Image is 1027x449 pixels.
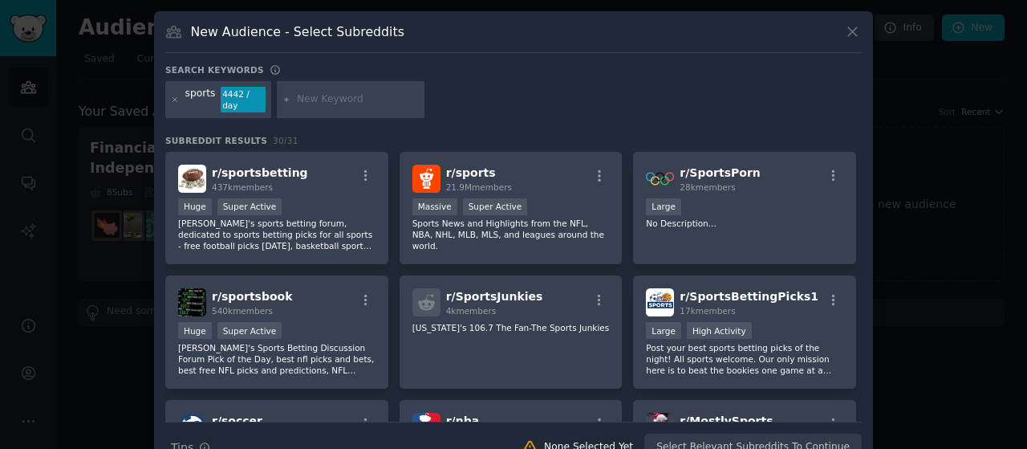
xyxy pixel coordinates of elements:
div: Large [646,322,681,339]
img: MostlySports [646,413,674,441]
span: Subreddit Results [165,135,267,146]
img: sportsbetting [178,165,206,193]
span: 17k members [680,306,735,316]
span: 28k members [680,182,735,192]
p: [PERSON_NAME]'s sports betting forum, dedicated to sports betting picks for all sports - free foo... [178,218,375,251]
img: SportsPorn [646,165,674,193]
span: r/ SportsBettingPicks1 [680,290,818,303]
span: r/ sports [446,166,496,179]
span: 540k members [212,306,273,316]
div: Super Active [463,198,528,215]
div: 4442 / day [221,87,266,112]
span: 4k members [446,306,497,316]
span: r/ sportsbook [212,290,293,303]
div: Super Active [217,198,282,215]
div: Massive [412,198,457,215]
div: Large [646,198,681,215]
p: [US_STATE]'s 106.7 The Fan-The Sports Junkies [412,322,610,333]
span: r/ nba [446,414,479,427]
p: [PERSON_NAME]'s Sports Betting Discussion Forum Pick of the Day, best nfl picks and bets, best fr... [178,342,375,376]
input: New Keyword [297,92,419,107]
span: 30 / 31 [273,136,298,145]
span: r/ MostlySports [680,414,773,427]
img: sports [412,165,440,193]
p: Post your best sports betting picks of the night! All sports welcome. Our only mission here is to... [646,342,843,376]
div: High Activity [687,322,752,339]
img: SportsBettingPicks1 [646,288,674,316]
span: r/ SportsPorn [680,166,760,179]
h3: New Audience - Select Subreddits [191,23,404,40]
div: Huge [178,198,212,215]
span: 21.9M members [446,182,512,192]
span: r/ sportsbetting [212,166,308,179]
span: r/ soccer [212,414,262,427]
div: sports [185,87,216,112]
span: 437k members [212,182,273,192]
img: soccer [178,413,206,441]
h3: Search keywords [165,64,264,76]
div: Huge [178,322,212,339]
div: Super Active [217,322,282,339]
img: sportsbook [178,288,206,316]
span: r/ SportsJunkies [446,290,543,303]
p: No Description... [646,218,843,229]
p: Sports News and Highlights from the NFL, NBA, NHL, MLB, MLS, and leagues around the world. [412,218,610,251]
img: nba [412,413,440,441]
